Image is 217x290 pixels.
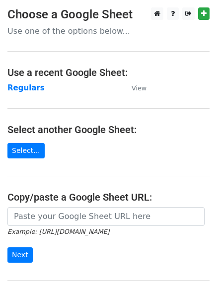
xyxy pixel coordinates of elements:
[7,83,45,92] a: Regulars
[7,143,45,158] a: Select...
[7,207,205,226] input: Paste your Google Sheet URL here
[7,26,210,36] p: Use one of the options below...
[7,124,210,136] h4: Select another Google Sheet:
[7,247,33,263] input: Next
[7,228,109,235] small: Example: [URL][DOMAIN_NAME]
[7,67,210,78] h4: Use a recent Google Sheet:
[122,83,146,92] a: View
[7,7,210,22] h3: Choose a Google Sheet
[7,191,210,203] h4: Copy/paste a Google Sheet URL:
[132,84,146,92] small: View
